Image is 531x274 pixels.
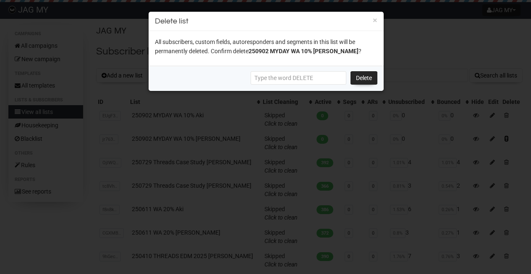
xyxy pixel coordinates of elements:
button: × [373,16,377,24]
span: 250902 MYDAY WA 10% [PERSON_NAME] [248,48,358,54]
h3: Delete list [155,16,377,27]
a: Delete [351,71,377,85]
p: All subscribers, custom fields, autoresponders and segments in this list will be permanently dele... [155,37,377,56]
input: Type the word DELETE [251,71,346,85]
